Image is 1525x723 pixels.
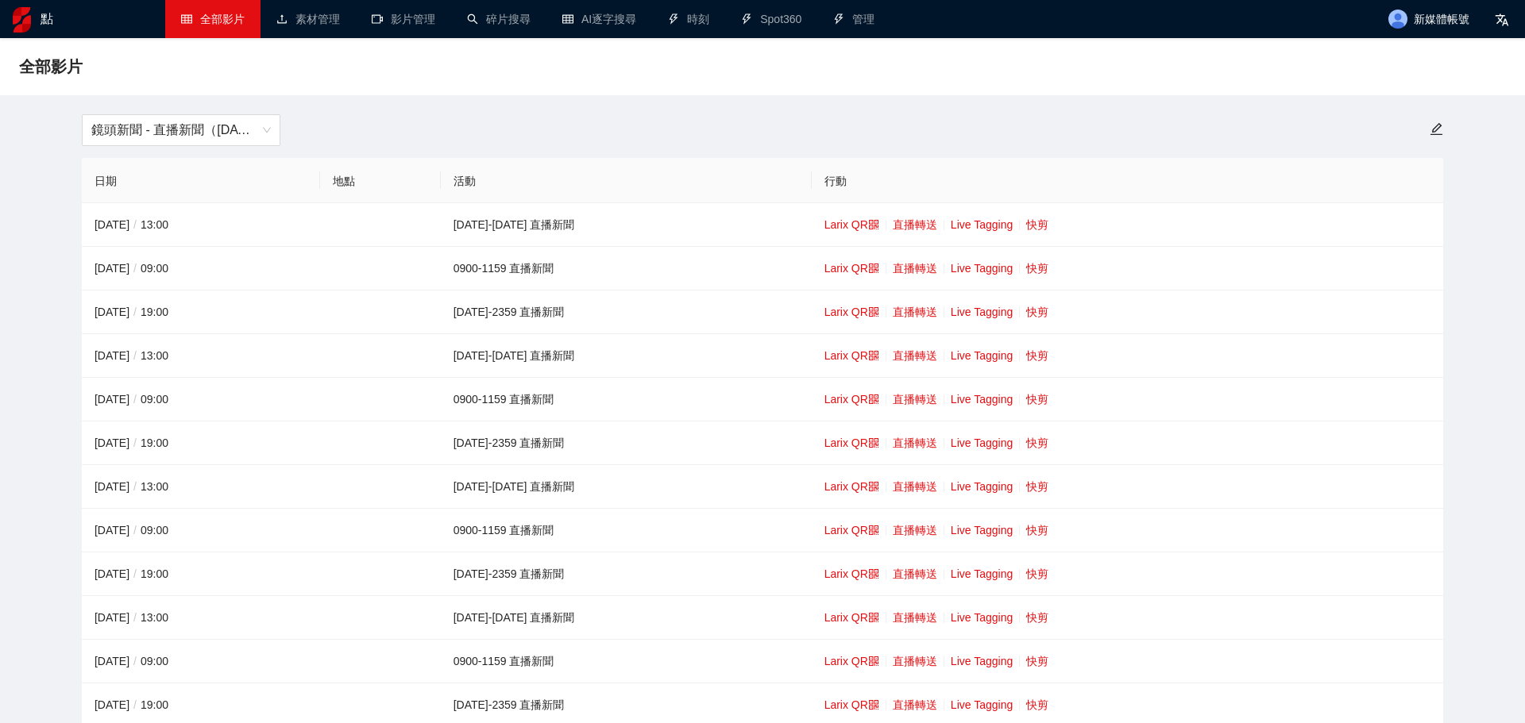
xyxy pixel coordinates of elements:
[1026,349,1048,362] a: 快剪
[82,334,320,378] td: [DATE] 13:00
[824,655,879,667] a: Larix QR
[454,175,476,187] font: 活動
[1388,10,1407,29] img: 頭像
[951,698,1013,711] a: Live Tagging
[824,436,879,449] a: Larix QR
[129,218,141,231] span: /
[1026,611,1048,624] a: 快剪
[91,115,271,145] span: 鏡頭新聞 - 直播新聞（2025-2027）
[181,13,192,25] span: 桌子
[82,509,320,552] td: [DATE] 09:00
[91,123,314,137] font: 鏡頭新聞 - 直播新聞（[DATE]-[DATE]）
[441,203,812,247] td: [DATE]-[DATE] 直播新聞
[868,350,879,361] span: qrcode
[467,13,531,25] a: 搜尋碎片搜尋
[824,349,879,362] a: Larix QR
[82,552,320,596] td: [DATE] 19:00
[441,509,812,552] td: 0900-1159 直播新聞
[868,437,879,448] span: qrcode
[951,611,1013,624] a: Live Tagging
[1414,13,1469,26] font: 新媒體帳號
[441,421,812,465] td: [DATE]-2359 直播新聞
[893,567,937,580] a: 直播轉送
[951,655,1013,667] a: Live Tagging
[1026,436,1048,449] a: 快剪
[441,640,812,683] td: 0900-1159 直播新聞
[893,480,937,493] a: 直播轉送
[82,203,320,247] td: [DATE] 13:00
[868,263,879,274] span: qrcode
[441,465,812,509] td: [DATE]-[DATE] 直播新聞
[868,525,879,536] span: qrcode
[824,524,879,536] a: Larix QR
[129,306,141,318] span: /
[824,306,879,318] a: Larix QR
[824,480,879,493] a: Larix QR
[1026,262,1048,275] a: 快剪
[441,596,812,640] td: [DATE]-[DATE] 直播新聞
[893,393,937,406] a: 直播轉送
[893,698,937,711] a: 直播轉送
[200,13,245,25] font: 全部影片
[441,247,812,290] td: 0900-1159 直播新聞
[893,306,937,318] a: 直播轉送
[41,12,53,25] font: 點
[893,436,937,449] a: 直播轉送
[951,262,1013,275] a: Live Tagging
[129,349,141,362] span: /
[1026,698,1048,711] a: 快剪
[129,524,141,536] span: /
[868,568,879,579] span: qrcode
[1026,480,1048,493] a: 快剪
[82,247,320,290] td: [DATE] 09:00
[951,567,1013,580] a: Live Tagging
[129,262,141,275] span: /
[276,13,340,25] a: 上傳素材管理
[129,567,141,580] span: /
[951,393,1013,406] a: Live Tagging
[824,567,879,580] a: Larix QR
[1026,524,1048,536] a: 快剪
[868,219,879,230] span: qrcode
[82,421,320,465] td: [DATE] 19:00
[441,290,812,334] td: [DATE]-2359 直播新聞
[824,698,879,711] a: Larix QR
[668,13,709,25] a: 霹靂時刻
[19,58,83,75] font: 全部影片
[441,334,812,378] td: [DATE]-[DATE] 直播新聞
[951,524,1013,536] a: Live Tagging
[951,306,1013,318] a: Live Tagging
[868,656,879,667] span: qrcode
[868,699,879,710] span: qrcode
[1026,306,1048,318] a: 快剪
[824,218,879,231] a: Larix QR
[129,393,141,406] span: /
[129,611,141,624] span: /
[13,7,31,33] img: 標識
[893,262,937,275] a: 直播轉送
[562,13,636,25] a: 桌子AI逐字搜尋
[824,611,879,624] a: Larix QR
[824,393,879,406] a: Larix QR
[441,552,812,596] td: [DATE]-2359 直播新聞
[1026,567,1048,580] a: 快剪
[868,481,879,492] span: qrcode
[833,13,874,25] a: 霹靂管理
[951,480,1013,493] a: Live Tagging
[741,13,801,25] a: 霹靂Spot360
[1026,218,1048,231] a: 快剪
[893,524,937,536] a: 直播轉送
[824,262,879,275] a: Larix QR
[951,436,1013,449] a: Live Tagging
[82,290,320,334] td: [DATE] 19:00
[951,218,1013,231] a: Live Tagging
[824,175,847,187] font: 行動
[129,698,141,711] span: /
[893,349,937,362] a: 直播轉送
[1026,655,1048,667] a: 快剪
[95,175,117,187] font: 日期
[82,640,320,683] td: [DATE] 09:00
[372,13,435,25] a: 攝影機影片管理
[893,611,937,624] a: 直播轉送
[129,655,141,667] span: /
